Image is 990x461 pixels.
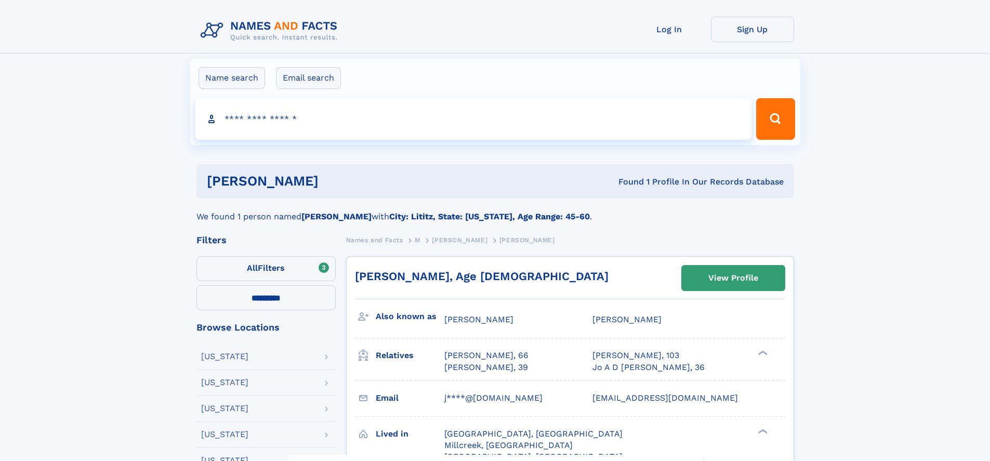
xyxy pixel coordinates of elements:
[355,270,609,283] a: [PERSON_NAME], Age [DEMOGRAPHIC_DATA]
[756,98,795,140] button: Search Button
[756,428,768,434] div: ❯
[276,67,341,89] label: Email search
[499,236,555,244] span: [PERSON_NAME]
[592,362,705,373] a: Jo A D [PERSON_NAME], 36
[389,212,590,221] b: City: Lititz, State: [US_STATE], Age Range: 45-60
[592,393,738,403] span: [EMAIL_ADDRESS][DOMAIN_NAME]
[444,350,529,361] a: [PERSON_NAME], 66
[592,350,679,361] a: [PERSON_NAME], 103
[415,233,420,246] a: M
[376,347,444,364] h3: Relatives
[346,233,403,246] a: Names and Facts
[201,404,248,413] div: [US_STATE]
[756,350,768,357] div: ❯
[444,440,573,450] span: Millcreek, [GEOGRAPHIC_DATA]
[711,17,794,42] a: Sign Up
[195,98,752,140] input: search input
[682,266,785,291] a: View Profile
[628,17,711,42] a: Log In
[201,352,248,361] div: [US_STATE]
[207,175,469,188] h1: [PERSON_NAME]
[376,389,444,407] h3: Email
[247,263,258,273] span: All
[376,308,444,325] h3: Also known as
[444,362,528,373] a: [PERSON_NAME], 39
[201,430,248,439] div: [US_STATE]
[432,233,487,246] a: [PERSON_NAME]
[199,67,265,89] label: Name search
[301,212,372,221] b: [PERSON_NAME]
[196,256,336,281] label: Filters
[432,236,487,244] span: [PERSON_NAME]
[201,378,248,387] div: [US_STATE]
[444,314,513,324] span: [PERSON_NAME]
[444,429,623,439] span: [GEOGRAPHIC_DATA], [GEOGRAPHIC_DATA]
[196,17,346,45] img: Logo Names and Facts
[196,235,336,245] div: Filters
[376,425,444,443] h3: Lived in
[196,323,336,332] div: Browse Locations
[708,266,758,290] div: View Profile
[592,314,662,324] span: [PERSON_NAME]
[196,198,794,223] div: We found 1 person named with .
[415,236,420,244] span: M
[468,176,784,188] div: Found 1 Profile In Our Records Database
